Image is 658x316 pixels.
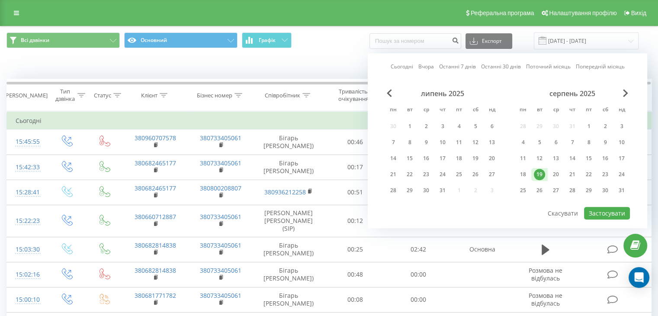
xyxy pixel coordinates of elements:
span: Графік [259,37,276,43]
div: сб 2 серп 2025 р. [597,120,613,133]
div: 21 [388,169,399,180]
abbr: середа [549,104,562,117]
abbr: вівторок [403,104,416,117]
td: 00:00 [387,262,449,287]
div: 15:00:10 [16,291,39,308]
div: 25 [517,185,529,196]
div: 6 [550,137,562,148]
div: вт 26 серп 2025 р. [531,184,548,197]
div: Тип дзвінка [55,88,75,103]
div: 18 [517,169,529,180]
button: Основний [124,32,238,48]
a: 380733405061 [200,159,241,167]
abbr: четвер [566,104,579,117]
span: Розмова не відбулась [529,266,562,282]
div: пн 18 серп 2025 р. [515,168,531,181]
div: Бізнес номер [197,92,232,99]
div: 17 [616,153,627,164]
div: 15:28:41 [16,184,39,201]
div: вт 12 серп 2025 р. [531,152,548,165]
div: пт 1 серп 2025 р. [581,120,597,133]
div: нд 13 лип 2025 р. [484,136,500,149]
div: 2 [600,121,611,132]
div: 8 [583,137,594,148]
div: Клієнт [141,92,157,99]
div: 14 [388,153,399,164]
div: сб 30 серп 2025 р. [597,184,613,197]
div: нд 24 серп 2025 р. [613,168,630,181]
td: 02:42 [387,237,449,262]
div: ср 13 серп 2025 р. [548,152,564,165]
div: пн 21 лип 2025 р. [385,168,401,181]
div: 7 [388,137,399,148]
div: ср 9 лип 2025 р. [418,136,434,149]
div: 10 [437,137,448,148]
a: 380733405061 [200,213,241,221]
div: 15:02:16 [16,266,39,283]
button: Графік [242,32,292,48]
div: пт 11 лип 2025 р. [451,136,467,149]
abbr: п’ятниця [453,104,465,117]
div: 23 [600,169,611,180]
span: Реферальна програма [471,10,534,16]
div: 14 [567,153,578,164]
div: 6 [486,121,498,132]
td: 00:51 [324,180,387,205]
div: 21 [567,169,578,180]
a: Останні 30 днів [481,63,521,71]
div: пт 18 лип 2025 р. [451,152,467,165]
div: вт 19 серп 2025 р. [531,168,548,181]
div: нд 10 серп 2025 р. [613,136,630,149]
div: 1 [583,121,594,132]
div: нд 17 серп 2025 р. [613,152,630,165]
a: 380660712887 [135,213,176,221]
button: Експорт [465,33,512,49]
div: сб 5 лип 2025 р. [467,120,484,133]
div: чт 10 лип 2025 р. [434,136,451,149]
div: 27 [550,185,562,196]
abbr: понеділок [517,104,530,117]
div: сб 23 серп 2025 р. [597,168,613,181]
div: нд 3 серп 2025 р. [613,120,630,133]
div: сб 9 серп 2025 р. [597,136,613,149]
div: 28 [388,185,399,196]
span: Вихід [631,10,646,16]
td: Бігарь [PERSON_NAME]) [254,262,324,287]
button: Застосувати [584,207,630,219]
div: чт 31 лип 2025 р. [434,184,451,197]
div: липень 2025 [385,89,500,98]
div: ср 20 серп 2025 р. [548,168,564,181]
div: пн 4 серп 2025 р. [515,136,531,149]
a: 380733405061 [200,134,241,142]
a: Вчора [418,63,434,71]
div: вт 15 лип 2025 р. [401,152,418,165]
div: 16 [420,153,432,164]
div: нд 20 лип 2025 р. [484,152,500,165]
a: 380681771782 [135,291,176,300]
div: 19 [534,169,545,180]
button: Скасувати [543,207,583,219]
span: Налаштування профілю [549,10,616,16]
div: 15 [583,153,594,164]
div: Open Intercom Messenger [629,267,649,288]
div: пт 4 лип 2025 р. [451,120,467,133]
abbr: неділя [485,104,498,117]
div: Тривалість очікування [332,88,375,103]
div: пт 29 серп 2025 р. [581,184,597,197]
div: 1 [404,121,415,132]
div: 31 [437,185,448,196]
div: 9 [420,137,432,148]
td: Бігарь [PERSON_NAME]) [254,129,324,155]
div: 25 [453,169,465,180]
div: пн 25 серп 2025 р. [515,184,531,197]
abbr: середа [420,104,433,117]
div: чт 3 лип 2025 р. [434,120,451,133]
div: 26 [470,169,481,180]
div: пт 25 лип 2025 р. [451,168,467,181]
div: 15:45:55 [16,133,39,150]
div: чт 7 серп 2025 р. [564,136,581,149]
div: 30 [600,185,611,196]
div: 18 [453,153,465,164]
div: чт 24 лип 2025 р. [434,168,451,181]
div: сб 16 серп 2025 р. [597,152,613,165]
